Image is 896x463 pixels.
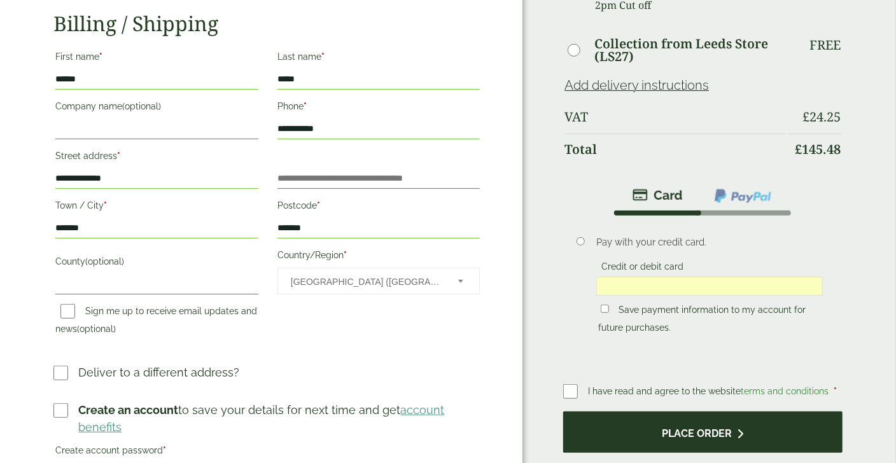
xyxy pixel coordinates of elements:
[596,235,823,249] p: Pay with your credit card.
[564,78,709,93] a: Add delivery instructions
[122,101,161,111] span: (optional)
[741,386,829,396] a: terms and conditions
[55,306,257,338] label: Sign me up to receive email updates and news
[803,108,841,125] bdi: 24.25
[598,305,806,336] label: Save payment information to my account for future purchases.
[277,48,480,69] label: Last name
[55,147,258,169] label: Street address
[77,324,116,334] span: (optional)
[321,52,325,62] abbr: required
[99,52,102,62] abbr: required
[596,261,689,275] label: Credit or debit card
[633,188,683,203] img: stripe.png
[803,108,810,125] span: £
[834,386,837,396] abbr: required
[55,441,480,463] label: Create account password
[277,268,480,294] span: Country/Region
[291,268,441,295] span: United Kingdom (UK)
[304,101,307,111] abbr: required
[53,11,482,36] h2: Billing / Shipping
[564,134,786,165] th: Total
[277,197,480,218] label: Postcode
[55,197,258,218] label: Town / City
[564,102,786,132] th: VAT
[55,48,258,69] label: First name
[344,250,347,260] abbr: required
[795,141,802,158] span: £
[277,246,480,268] label: Country/Region
[85,256,124,266] span: (optional)
[810,38,841,53] p: Free
[104,200,107,211] abbr: required
[594,38,787,63] label: Collection from Leeds Store (LS27)
[117,151,120,161] abbr: required
[55,252,258,274] label: County
[713,188,773,204] img: ppcp-gateway.png
[588,386,831,396] span: I have read and agree to the website
[277,97,480,119] label: Phone
[60,304,75,319] input: Sign me up to receive email updates and news(optional)
[78,403,178,417] strong: Create an account
[78,364,239,381] p: Deliver to a different address?
[563,411,842,453] button: Place order
[163,445,166,455] abbr: required
[600,280,819,292] iframe: Secure card payment input frame
[78,401,482,436] p: to save your details for next time and get
[795,141,841,158] bdi: 145.48
[317,200,320,211] abbr: required
[55,97,258,119] label: Company name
